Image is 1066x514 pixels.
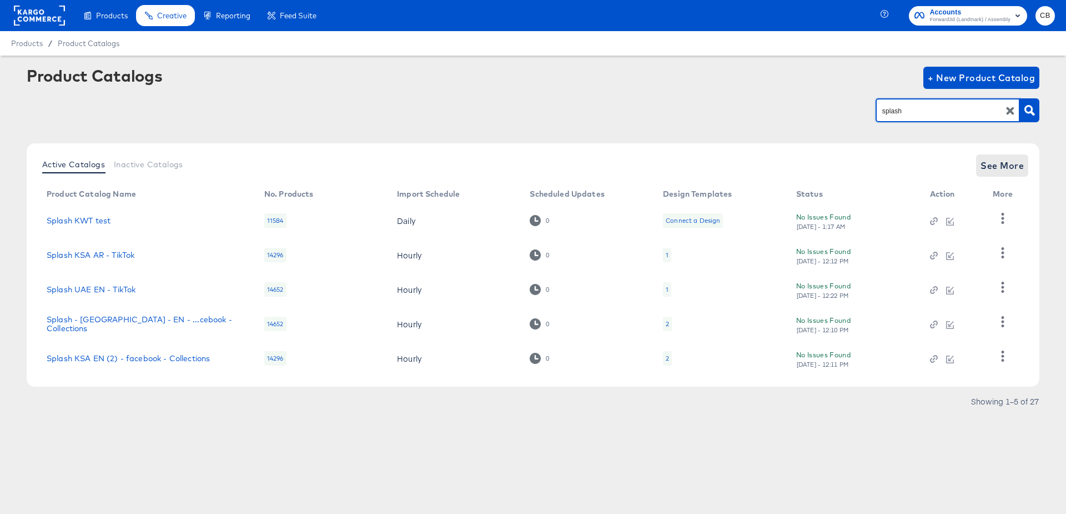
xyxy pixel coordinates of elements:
[666,354,669,363] div: 2
[666,285,668,294] div: 1
[666,251,668,260] div: 1
[980,158,1024,173] span: See More
[388,203,521,238] td: Daily
[663,282,671,297] div: 1
[666,320,669,328] div: 2
[388,238,521,272] td: Hourly
[264,213,286,228] div: 11584
[530,189,605,198] div: Scheduled Updates
[47,216,110,225] a: Splash KWT test
[984,186,1026,203] th: More
[663,351,672,366] div: 2
[264,351,286,366] div: 14296
[928,70,1035,86] span: + New Product Catalog
[47,285,135,294] a: Splash UAE EN - TikTok
[921,186,984,203] th: Action
[264,317,286,331] div: 14652
[216,11,250,20] span: Reporting
[47,189,136,198] div: Product Catalog Name
[27,67,162,84] div: Product Catalogs
[47,251,134,260] a: Splash KSA AR - TikTok
[47,354,210,363] a: Splash KSA EN (2) - facebook - Collections
[264,282,286,297] div: 14652
[42,160,105,169] span: Active Catalogs
[930,16,1010,24] span: Forward3d (Landmark) / Assembly
[971,397,1039,405] div: Showing 1–5 of 27
[663,248,671,262] div: 1
[530,353,549,363] div: 0
[545,355,550,362] div: 0
[264,248,286,262] div: 14296
[11,39,43,48] span: Products
[530,215,549,226] div: 0
[114,160,183,169] span: Inactive Catalogs
[530,284,549,295] div: 0
[280,11,316,20] span: Feed Suite
[1035,6,1055,26] button: CB
[530,318,549,329] div: 0
[530,249,549,260] div: 0
[923,67,1039,89] button: + New Product Catalog
[47,315,242,333] a: Splash - [GEOGRAPHIC_DATA] - EN - ...cebook - Collections
[663,317,672,331] div: 2
[930,7,1010,18] span: Accounts
[545,320,550,328] div: 0
[1040,9,1050,22] span: CB
[388,272,521,307] td: Hourly
[388,341,521,376] td: Hourly
[663,213,723,228] div: Connect a Design
[666,216,720,225] div: Connect a Design
[397,189,460,198] div: Import Schedule
[96,11,128,20] span: Products
[388,307,521,341] td: Hourly
[663,189,732,198] div: Design Templates
[58,39,119,48] a: Product Catalogs
[976,154,1028,177] button: See More
[880,104,998,117] input: Search Product Catalogs
[264,189,314,198] div: No. Products
[157,11,187,20] span: Creative
[909,6,1027,26] button: AccountsForward3d (Landmark) / Assembly
[43,39,58,48] span: /
[545,251,550,259] div: 0
[545,286,550,293] div: 0
[545,217,550,224] div: 0
[787,186,921,203] th: Status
